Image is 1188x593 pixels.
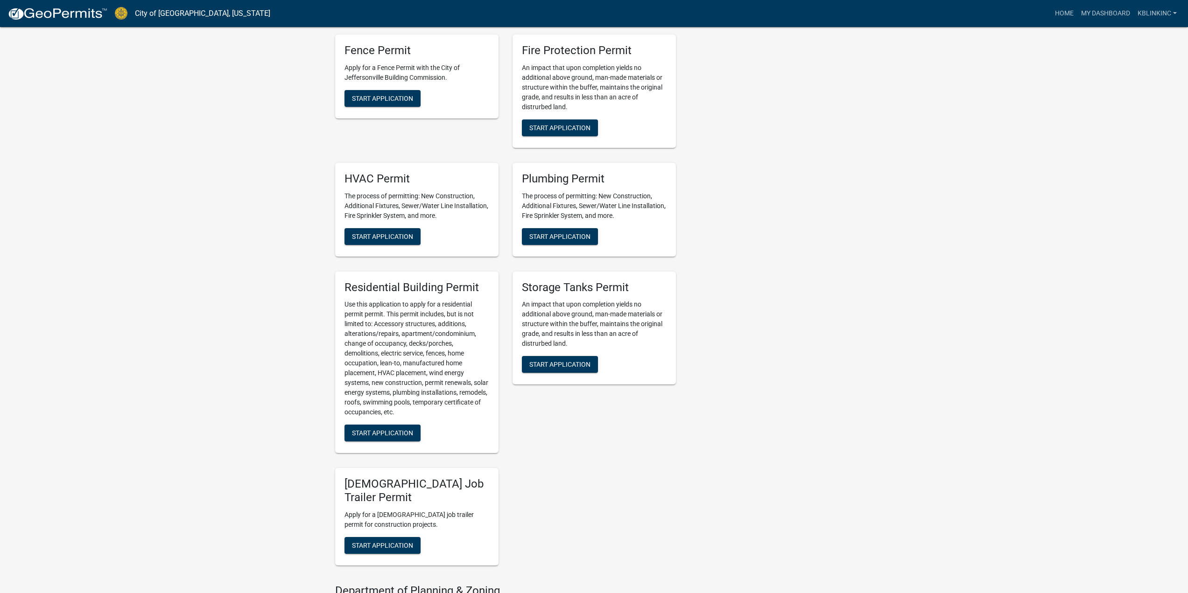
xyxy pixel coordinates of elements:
[352,429,413,437] span: Start Application
[1051,5,1077,22] a: Home
[522,63,667,112] p: An impact that upon completion yields no additional above ground, man-made materials or structure...
[344,300,489,417] p: Use this application to apply for a residential permit permit. This permit includes, but is not l...
[522,119,598,136] button: Start Application
[344,537,421,554] button: Start Application
[522,172,667,186] h5: Plumbing Permit
[344,477,489,504] h5: [DEMOGRAPHIC_DATA] Job Trailer Permit
[522,44,667,57] h5: Fire Protection Permit
[529,361,590,368] span: Start Application
[344,172,489,186] h5: HVAC Permit
[522,228,598,245] button: Start Application
[344,44,489,57] h5: Fence Permit
[344,281,489,294] h5: Residential Building Permit
[529,232,590,240] span: Start Application
[529,124,590,131] span: Start Application
[1134,5,1181,22] a: kblinkinc
[522,356,598,373] button: Start Application
[352,232,413,240] span: Start Application
[522,191,667,221] p: The process of permitting: New Construction, Additional Fixtures, Sewer/Water Line Installation, ...
[344,228,421,245] button: Start Application
[352,542,413,549] span: Start Application
[344,63,489,83] p: Apply for a Fence Permit with the City of Jeffersonville Building Commission.
[522,300,667,349] p: An impact that upon completion yields no additional above ground, man-made materials or structure...
[344,90,421,107] button: Start Application
[344,191,489,221] p: The process of permitting: New Construction, Additional Fixtures, Sewer/Water Line Installation, ...
[352,94,413,102] span: Start Application
[135,6,270,21] a: City of [GEOGRAPHIC_DATA], [US_STATE]
[522,281,667,294] h5: Storage Tanks Permit
[1077,5,1134,22] a: My Dashboard
[344,510,489,530] p: Apply for a [DEMOGRAPHIC_DATA] job trailer permit for construction projects.
[115,7,127,20] img: City of Jeffersonville, Indiana
[344,425,421,441] button: Start Application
